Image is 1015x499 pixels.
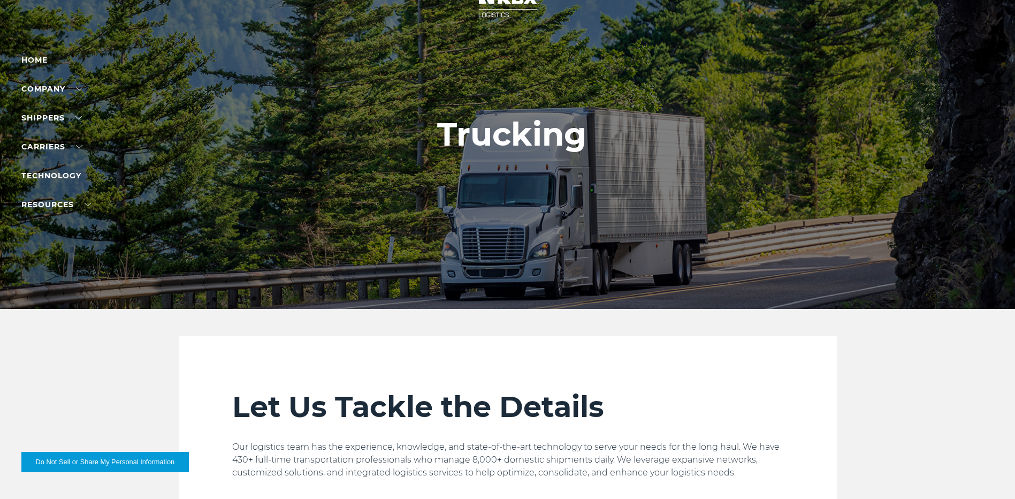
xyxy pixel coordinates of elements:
a: SHIPPERS [21,113,82,123]
a: Carriers [21,142,82,152]
button: Do Not Sell or Share My Personal Information [21,452,189,472]
a: Company [21,84,82,94]
a: Technology [21,171,81,180]
a: Home [21,55,48,65]
h2: Let Us Tackle the Details [232,389,783,425]
a: RESOURCES [21,200,91,209]
h1: Trucking [437,116,586,153]
p: Our logistics team has the experience, knowledge, and state-of-the-art technology to serve your n... [232,441,783,479]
